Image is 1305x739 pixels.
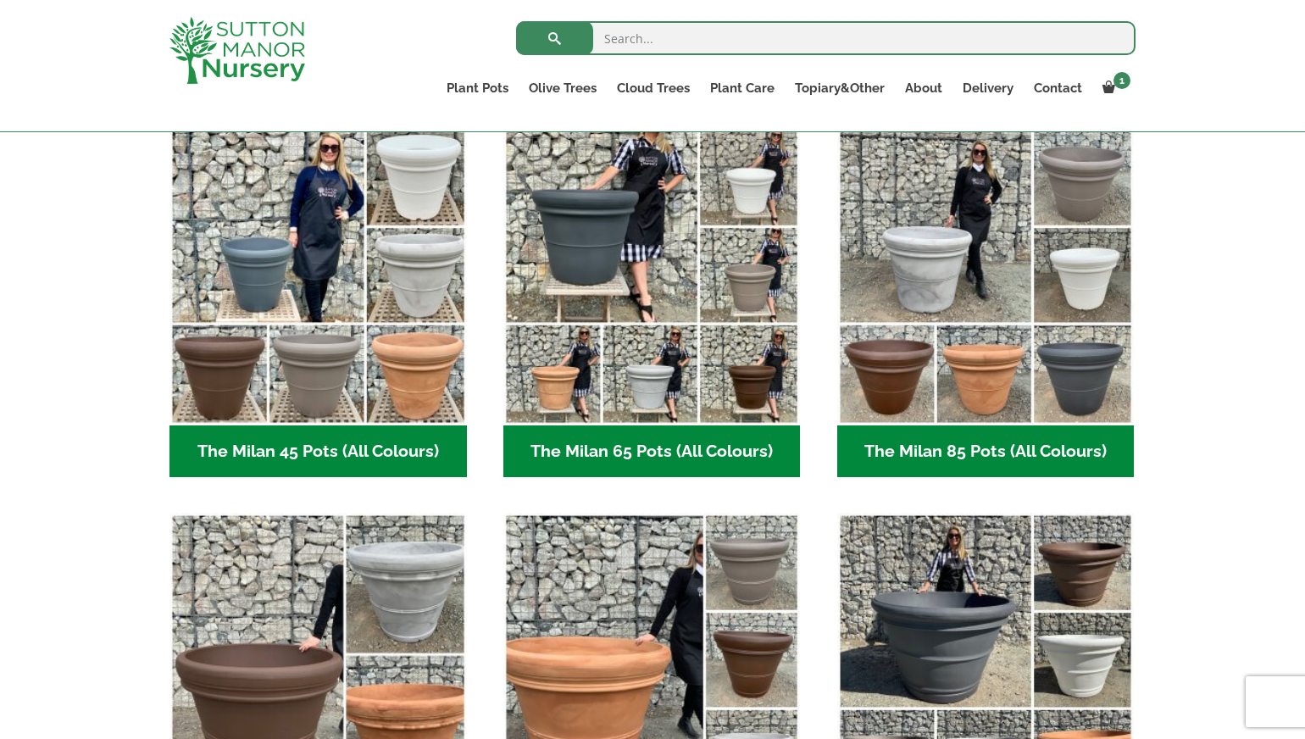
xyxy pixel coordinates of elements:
[169,128,467,477] a: Visit product category The Milan 45 Pots (All Colours)
[1024,76,1092,100] a: Contact
[503,128,801,425] img: The Milan 65 Pots (All Colours)
[700,76,785,100] a: Plant Care
[503,128,801,477] a: Visit product category The Milan 65 Pots (All Colours)
[169,17,305,84] img: logo
[169,128,467,425] img: The Milan 45 Pots (All Colours)
[837,128,1135,477] a: Visit product category The Milan 85 Pots (All Colours)
[837,128,1135,425] img: The Milan 85 Pots (All Colours)
[952,76,1024,100] a: Delivery
[436,76,519,100] a: Plant Pots
[169,425,467,478] h2: The Milan 45 Pots (All Colours)
[785,76,895,100] a: Topiary&Other
[519,76,607,100] a: Olive Trees
[1113,72,1130,89] span: 1
[895,76,952,100] a: About
[503,425,801,478] h2: The Milan 65 Pots (All Colours)
[607,76,700,100] a: Cloud Trees
[1092,76,1136,100] a: 1
[837,425,1135,478] h2: The Milan 85 Pots (All Colours)
[516,21,1136,55] input: Search...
